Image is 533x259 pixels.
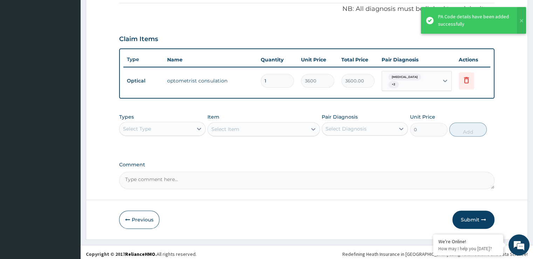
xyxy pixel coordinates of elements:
[338,53,378,67] th: Total Price
[119,211,159,229] button: Previous
[438,13,510,28] div: PA Code details have been added successfully
[257,53,298,67] th: Quantity
[410,113,435,120] label: Unit Price
[438,246,498,252] p: How may I help you today?
[4,179,134,204] textarea: Type your message and hit 'Enter'
[119,35,158,43] h3: Claim Items
[123,125,151,132] div: Select Type
[36,39,118,48] div: Chat with us now
[207,113,219,120] label: Item
[342,251,528,258] div: Redefining Heath Insurance in [GEOGRAPHIC_DATA] using Telemedicine and Data Science!
[452,211,494,229] button: Submit
[164,74,257,88] td: optometrist consulation
[455,53,490,67] th: Actions
[298,53,338,67] th: Unit Price
[41,82,97,153] span: We're online!
[125,251,155,257] a: RelianceHMO
[115,4,132,20] div: Minimize live chat window
[119,114,134,120] label: Types
[449,122,487,137] button: Add
[322,113,358,120] label: Pair Diagnosis
[388,81,399,88] span: + 2
[438,238,498,245] div: We're Online!
[123,53,164,66] th: Type
[326,125,367,132] div: Select Diagnosis
[86,251,157,257] strong: Copyright © 2017 .
[123,74,164,87] td: Optical
[119,5,494,14] p: NB: All diagnosis must be linked to a claim item
[164,53,257,67] th: Name
[119,162,494,168] label: Comment
[378,53,455,67] th: Pair Diagnosis
[388,74,421,81] span: [MEDICAL_DATA]
[13,35,28,53] img: d_794563401_company_1708531726252_794563401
